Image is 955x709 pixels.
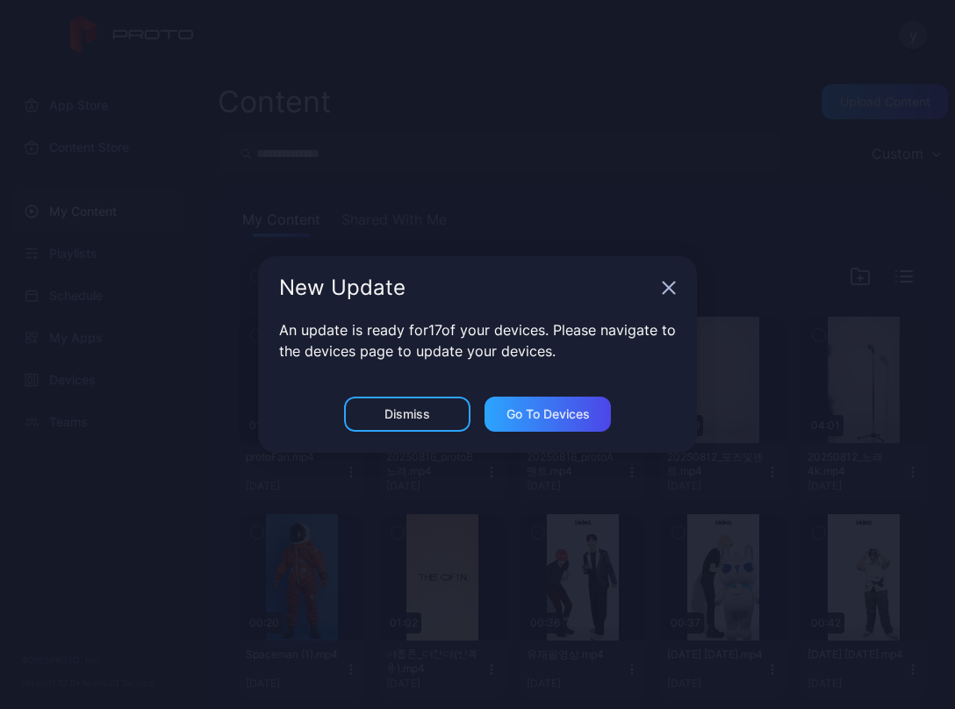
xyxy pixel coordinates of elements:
p: An update is ready for 17 of your devices. Please navigate to the devices page to update your dev... [279,319,676,362]
div: New Update [279,277,655,298]
button: Go to devices [485,397,611,432]
div: Go to devices [506,407,590,421]
div: Dismiss [384,407,430,421]
button: Dismiss [344,397,470,432]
